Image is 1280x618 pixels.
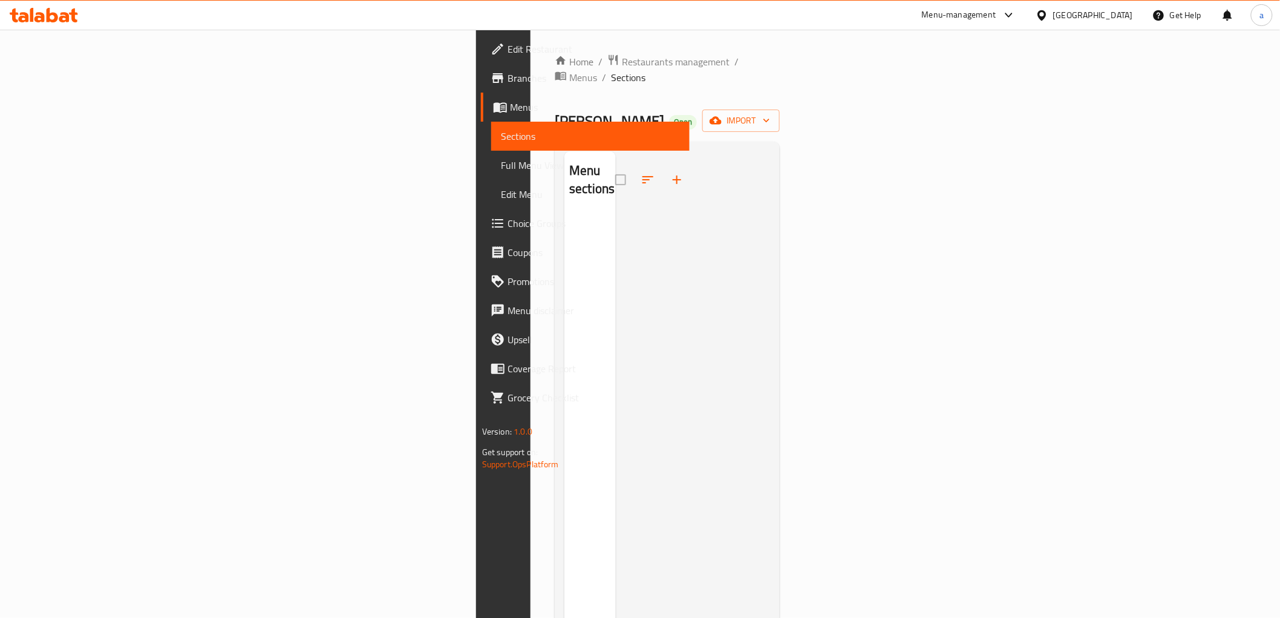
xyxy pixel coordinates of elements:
[712,113,770,128] span: import
[734,54,739,69] li: /
[1053,8,1133,22] div: [GEOGRAPHIC_DATA]
[481,354,690,383] a: Coverage Report
[481,325,690,354] a: Upsell
[481,383,690,412] a: Grocery Checklist
[1259,8,1264,22] span: a
[482,424,512,439] span: Version:
[514,424,532,439] span: 1.0.0
[481,238,690,267] a: Coupons
[481,64,690,93] a: Branches
[481,267,690,296] a: Promotions
[491,180,690,209] a: Edit Menu
[508,245,680,260] span: Coupons
[510,100,680,114] span: Menus
[662,165,691,194] button: Add section
[501,129,680,143] span: Sections
[482,444,538,460] span: Get support on:
[491,122,690,151] a: Sections
[922,8,996,22] div: Menu-management
[501,158,680,173] span: Full Menu View
[501,187,680,202] span: Edit Menu
[481,296,690,325] a: Menu disclaimer
[482,456,559,472] a: Support.OpsPlatform
[508,71,680,85] span: Branches
[508,390,680,405] span: Grocery Checklist
[491,151,690,180] a: Full Menu View
[481,209,690,238] a: Choice Groups
[508,332,680,347] span: Upsell
[508,42,680,56] span: Edit Restaurant
[481,93,690,122] a: Menus
[508,274,680,289] span: Promotions
[508,361,680,376] span: Coverage Report
[481,35,690,64] a: Edit Restaurant
[564,209,616,219] nav: Menu sections
[508,216,680,231] span: Choice Groups
[702,110,780,132] button: import
[508,303,680,318] span: Menu disclaimer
